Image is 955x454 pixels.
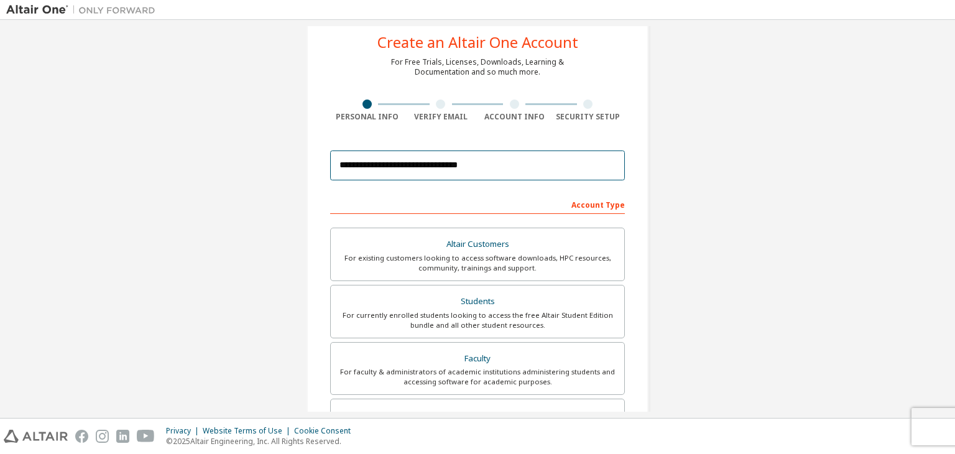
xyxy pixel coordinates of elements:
div: Account Type [330,194,625,214]
div: Students [338,293,617,310]
div: Altair Customers [338,236,617,253]
p: © 2025 Altair Engineering, Inc. All Rights Reserved. [166,436,358,447]
div: Website Terms of Use [203,426,294,436]
div: For Free Trials, Licenses, Downloads, Learning & Documentation and so much more. [391,57,564,77]
img: Altair One [6,4,162,16]
img: altair_logo.svg [4,430,68,443]
div: Personal Info [330,112,404,122]
div: Account Info [477,112,551,122]
img: facebook.svg [75,430,88,443]
div: Security Setup [551,112,625,122]
div: For existing customers looking to access software downloads, HPC resources, community, trainings ... [338,253,617,273]
div: Faculty [338,350,617,368]
div: Cookie Consent [294,426,358,436]
div: Everyone else [338,407,617,424]
img: linkedin.svg [116,430,129,443]
div: For currently enrolled students looking to access the free Altair Student Edition bundle and all ... [338,310,617,330]
div: Privacy [166,426,203,436]
div: For faculty & administrators of academic institutions administering students and accessing softwa... [338,367,617,387]
div: Create an Altair One Account [377,35,578,50]
div: Verify Email [404,112,478,122]
img: instagram.svg [96,430,109,443]
img: youtube.svg [137,430,155,443]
